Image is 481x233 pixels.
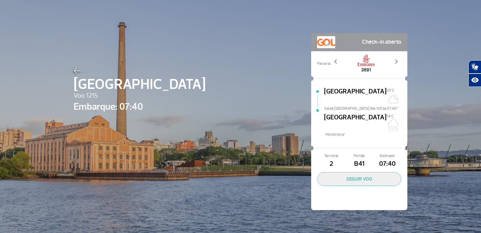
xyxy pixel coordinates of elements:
span: 3691 [357,66,375,74]
span: Sai de [GEOGRAPHIC_DATA] We/08 às 07:40* [324,106,407,110]
img: Nublado [387,119,399,131]
span: Embarque: 07:40 [74,99,206,114]
button: Abrir tradutor de língua de sinais. [468,60,481,74]
span: Check-in aberto [362,36,401,48]
button: SEGUIR VOO [317,172,401,186]
span: Parceria: [317,61,331,67]
span: 14°C [387,114,394,119]
span: B41 [345,159,373,169]
span: Estimado [373,153,401,159]
span: Terminal [317,153,345,159]
img: Céu limpo [387,93,399,105]
span: [GEOGRAPHIC_DATA] [74,74,206,95]
span: *Horáro local [324,132,407,137]
div: Plugin de acessibilidade da Hand Talk. [468,60,481,87]
span: Portão [345,153,373,159]
span: 2 [317,159,345,169]
span: 07:40 [373,159,401,169]
span: [GEOGRAPHIC_DATA] [324,112,387,132]
span: [GEOGRAPHIC_DATA] [324,87,387,106]
span: 20°C [387,88,394,93]
button: Abrir recursos assistivos. [468,74,481,87]
span: Voo 1215 [74,91,206,101]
